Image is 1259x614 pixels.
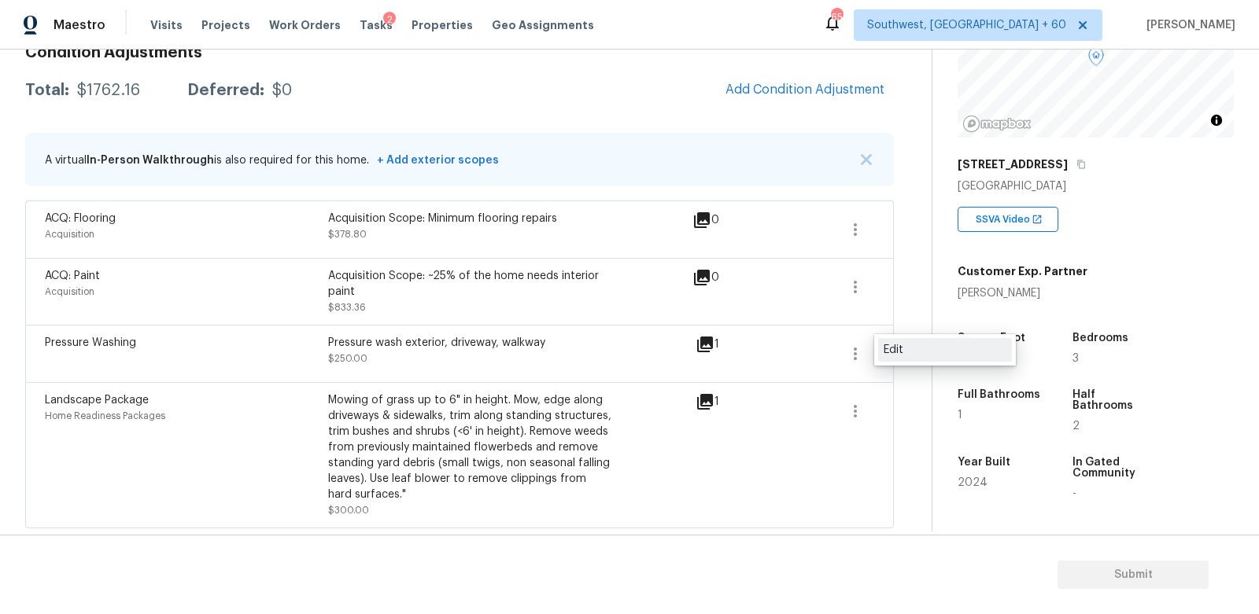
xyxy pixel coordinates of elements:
[360,20,393,31] span: Tasks
[976,211,1036,227] span: SSVA Video
[884,342,1006,358] div: Edit
[328,211,611,226] div: Acquisition Scope: Minimum flooring repairs
[696,335,770,354] div: 1
[1073,353,1079,364] span: 3
[328,506,369,515] span: $300.00
[958,285,1087,301] div: [PERSON_NAME]
[958,477,988,488] span: 2024
[958,389,1040,400] h5: Full Bathrooms
[958,263,1087,279] h5: Customer Exp. Partner
[1074,157,1088,171] button: Copy Address
[1073,488,1076,499] span: -
[328,354,367,363] span: $250.00
[45,213,116,224] span: ACQ: Flooring
[831,9,842,25] div: 656
[958,156,1068,172] h5: [STREET_ADDRESS]
[45,270,100,281] span: ACQ: Paint
[716,73,894,106] button: Add Condition Adjustment
[958,457,1010,468] h5: Year Built
[696,392,770,411] div: 1
[958,178,1234,194] div: [GEOGRAPHIC_DATA]
[725,83,884,97] span: Add Condition Adjustment
[45,153,499,168] p: A virtual is also required for this home.
[328,335,611,351] div: Pressure wash exterior, driveway, walkway
[958,333,1025,344] h5: Square Foot
[1073,421,1080,432] span: 2
[45,411,165,421] span: Home Readiness Packages
[45,287,94,296] span: Acquisition
[383,12,396,28] div: 2
[1212,112,1221,129] span: Toggle attribution
[45,395,149,406] span: Landscape Package
[958,207,1058,232] div: SSVA Video
[77,83,140,98] div: $1762.16
[328,268,611,300] div: Acquisition Scope: ~25% of the home needs interior paint
[1073,389,1157,411] h5: Half Bathrooms
[858,152,874,167] button: X Button Icon
[412,17,473,33] span: Properties
[201,17,250,33] span: Projects
[1073,333,1128,344] h5: Bedrooms
[372,155,499,166] span: + Add exterior scopes
[272,83,292,98] div: $0
[867,17,1066,33] span: Southwest, [GEOGRAPHIC_DATA] + 60
[328,230,367,239] span: $378.80
[692,211,770,230] div: 0
[269,17,341,33] span: Work Orders
[492,17,594,33] span: Geo Assignments
[1207,111,1226,130] button: Toggle attribution
[692,268,770,287] div: 0
[25,83,69,98] div: Total:
[861,154,872,165] img: X Button Icon
[54,17,105,33] span: Maestro
[1032,214,1043,225] img: Open In New Icon
[25,45,894,61] h3: Condition Adjustments
[1088,47,1104,72] div: Map marker
[328,303,366,312] span: $833.36
[1073,457,1157,479] h5: In Gated Community
[328,392,611,502] div: Mowing of grass up to 6" in height. Mow, edge along driveways & sidewalks, trim along standing st...
[1140,17,1235,33] span: [PERSON_NAME]
[45,337,136,348] span: Pressure Washing
[962,115,1032,133] a: Mapbox homepage
[187,83,264,98] div: Deferred:
[150,17,183,33] span: Visits
[87,155,214,166] span: In-Person Walkthrough
[45,230,94,239] span: Acquisition
[958,410,962,421] span: 1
